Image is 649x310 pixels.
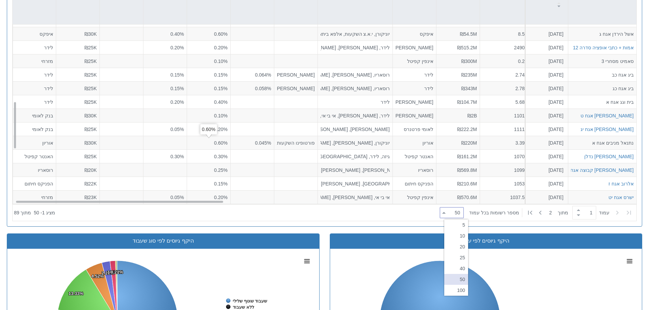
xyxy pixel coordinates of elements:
[14,205,55,220] div: ‏מציג 1 - 50 ‏ מתוך 89
[110,270,123,275] tspan: 0.31%
[469,209,519,216] span: ‏מספר רשומות בכל עמוד
[146,85,184,92] div: 0.15%
[16,167,53,174] div: רוסאריו
[146,153,184,160] div: 0.30%
[321,140,390,146] div: יוניקורן, [PERSON_NAME], [PERSON_NAME]
[528,112,563,119] div: [DATE]
[16,153,53,160] div: האנטר קפיטל
[444,263,468,274] div: 40
[84,72,97,78] span: ₪25K
[84,154,97,159] span: ₪25K
[599,209,609,216] span: ‏עמוד
[396,71,433,78] div: לידר
[102,271,114,276] tspan: 2.20%
[91,274,104,279] tspan: 4.52%
[528,31,563,37] div: [DATE]
[528,140,563,146] div: [DATE]
[190,153,228,160] div: 0.30%
[528,85,563,92] div: [DATE]
[16,71,53,78] div: לידר
[146,126,184,133] div: 0.05%
[483,85,525,92] div: 2.78
[321,85,390,92] div: רוסאריו, [PERSON_NAME], [PERSON_NAME], יוניקורן, אקסימוס, קומפאס רוז, אלפא ביתא
[457,195,477,200] span: ₪570.6M
[321,44,390,51] div: לידר, [PERSON_NAME], [PERSON_NAME], [PERSON_NAME], י.א.צ השקעות
[277,85,315,92] div: [PERSON_NAME] יעוץ ומימון
[483,153,525,160] div: 1070
[457,167,477,173] span: ₪569.8M
[146,194,184,201] div: 0.05%
[396,31,433,37] div: איפקס
[483,71,525,78] div: 2.74
[457,181,477,186] span: ₪210.6M
[608,180,634,187] button: אלרוב אגח ז
[146,31,184,37] div: 0.40%
[190,31,228,37] div: 0.60%
[146,71,184,78] div: 0.15%
[396,44,433,51] div: [PERSON_NAME]
[84,59,97,64] span: ₪25K
[396,180,433,187] div: הפניקס חיתום
[84,195,97,200] span: ₪23K
[483,31,525,37] div: 8.5
[190,126,228,133] div: 0.20%
[321,194,390,201] div: אי בי אי, [PERSON_NAME], [PERSON_NAME], יוניקורן
[321,31,390,37] div: יוניקורן, י.א.צ השקעות, אלפא ביתא
[233,85,271,92] div: 0.058%
[84,140,97,146] span: ₪30K
[16,99,53,105] div: לידר
[528,71,563,78] div: [DATE]
[321,126,390,133] div: [PERSON_NAME], [PERSON_NAME], [PERSON_NAME], [PERSON_NAME], יוניקורן, אלפא ביתא
[396,112,433,119] div: [PERSON_NAME]
[584,153,634,160] div: [PERSON_NAME] נדלן
[107,270,120,275] tspan: 1.43%
[396,126,433,133] div: לאומי פרטנרס
[528,99,563,105] div: [DATE]
[483,44,525,51] div: 2490
[571,140,634,146] div: נתנאל מניבים אגח א
[457,45,477,50] span: ₪515.2M
[457,154,477,159] span: ₪161.2M
[461,140,477,146] span: ₪220M
[444,241,468,252] div: 20
[483,126,525,133] div: 1111
[84,86,97,91] span: ₪25K
[457,127,477,132] span: ₪222.2M
[396,140,433,146] div: אוריון
[335,237,637,245] div: היקף גיוסים לפי ענף
[455,209,463,216] div: 50
[372,180,442,187] div: אי בי אי, לידר, [GEOGRAPHIC_DATA], [PERSON_NAME], איפקס, יוניקורן, קומפאס רוז, אלפא ביתא
[444,274,468,285] div: 50
[461,86,477,91] span: ₪343M
[396,58,433,65] div: אינפין קפיטל
[321,99,390,105] div: לידר
[571,85,634,92] div: ביג אגח כג
[457,99,477,105] span: ₪104.7M
[461,59,477,64] span: ₪300M
[483,180,525,187] div: 1053
[111,270,123,275] tspan: 0.21%
[581,126,634,133] div: [PERSON_NAME] אגח יג
[467,113,477,118] span: ₪2B
[12,237,314,245] div: היקף גיוסים לפי סוג שעבוד
[200,124,217,134] div: 0.60%
[190,140,228,146] div: 0.60%
[483,58,525,65] div: 0.2
[483,167,525,174] div: 1099
[528,180,563,187] div: [DATE]
[483,99,525,105] div: 5.68
[437,205,635,220] div: ‏ מתוך
[573,44,634,51] button: אמות + כתבי אופציה סדרה 12
[233,140,271,146] div: 0.045%
[190,167,228,174] div: 0.25%
[608,194,634,201] button: ישרס אגח יט
[528,194,563,201] div: [DATE]
[146,99,184,105] div: 0.20%
[321,153,390,160] div: גיזה, לידר, [GEOGRAPHIC_DATA], ווליו בייס, יוניקורן, [PERSON_NAME]
[190,58,228,65] div: 0.10%
[461,72,477,78] span: ₪235M
[190,44,228,51] div: 0.20%
[190,112,228,119] div: 0.10%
